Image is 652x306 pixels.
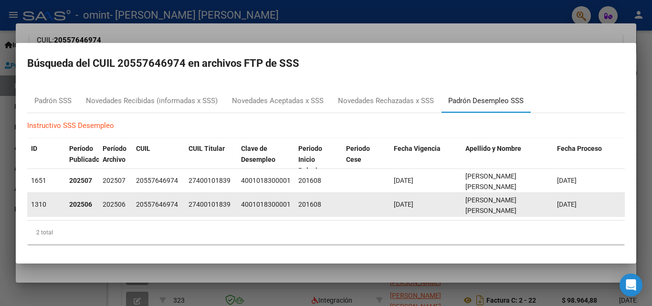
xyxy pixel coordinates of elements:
span: Período Archivo [103,145,126,163]
span: [DATE] [394,177,413,184]
div: 20557646974 [136,175,178,186]
strong: 202507 [69,177,92,184]
span: Fecha Proceso [557,145,602,152]
span: Fecha Vigencia [394,145,441,152]
div: Open Intercom Messenger [620,274,642,296]
span: 4001018300001 [241,177,291,184]
div: Padrón Desempleo SSS [448,95,524,106]
datatable-header-cell: Fecha Proceso [553,138,625,180]
div: 202506 [103,199,128,210]
datatable-header-cell: Apellido y Nombre [462,138,553,180]
h2: Búsqueda del CUIL 20557646974 en archivos FTP de SSS [27,54,625,73]
span: Periodo Inicio Relacion [298,145,325,174]
datatable-header-cell: ID [27,138,65,180]
span: 4001018300001 [241,200,291,208]
span: Periodo Cese [346,145,370,163]
span: ID [31,145,37,152]
span: 1651 [31,177,46,184]
div: 27400101839 [189,175,231,186]
span: RAMIREZ LIAM SAMUEL [465,196,516,215]
span: 201608 [298,200,321,208]
datatable-header-cell: Clave de Desempleo [237,138,294,180]
span: 201608 [298,177,321,184]
div: 20557646974 [136,199,178,210]
span: Apellido y Nombre [465,145,521,152]
datatable-header-cell: Periodo Inicio Relacion [294,138,342,180]
span: 1310 [31,200,46,208]
div: 202507 [103,175,128,186]
datatable-header-cell: Período Archivo [99,138,132,180]
div: Novedades Rechazadas x SSS [338,95,434,106]
span: [DATE] [557,200,577,208]
datatable-header-cell: Período Publicado [65,138,99,180]
datatable-header-cell: CUIL [132,138,185,180]
span: [DATE] [394,200,413,208]
div: Novedades Recibidas (informadas x SSS) [86,95,218,106]
div: Novedades Aceptadas x SSS [232,95,324,106]
div: 27400101839 [189,199,231,210]
datatable-header-cell: Periodo Cese [342,138,390,180]
span: Clave de Desempleo [241,145,275,163]
div: Padrón SSS [34,95,72,106]
span: Período Publicado [69,145,100,163]
span: [DATE] [557,177,577,184]
datatable-header-cell: Fecha Vigencia [390,138,462,180]
a: Instructivo SSS Desempleo [27,121,114,130]
datatable-header-cell: CUIL Titular [185,138,237,180]
span: CUIL [136,145,150,152]
div: 2 total [27,221,625,244]
span: CUIL Titular [189,145,225,152]
span: RAMIREZ LIAM SAMUEL [465,172,516,191]
strong: 202506 [69,200,92,208]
